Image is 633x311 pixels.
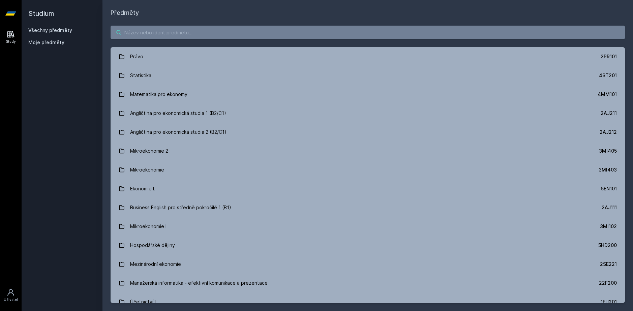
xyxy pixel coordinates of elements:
[130,88,187,101] div: Matematika pro ekonomy
[111,198,625,217] a: Business English pro středně pokročilé 1 (B1) 2AJ111
[130,69,151,82] div: Statistika
[130,144,168,158] div: Mikroekonomie 2
[130,50,143,63] div: Právo
[130,163,164,177] div: Mikroekonomie
[598,91,617,98] div: 4MM101
[111,217,625,236] a: Mikroekonomie I 3MI102
[111,85,625,104] a: Matematika pro ekonomy 4MM101
[130,220,167,233] div: Mikroekonomie I
[111,142,625,160] a: Mikroekonomie 2 3MI405
[111,47,625,66] a: Právo 2PR101
[130,201,231,214] div: Business English pro středně pokročilé 1 (B1)
[130,295,157,309] div: Účetnictví I.
[111,123,625,142] a: Angličtina pro ekonomická studia 2 (B2/C1) 2AJ212
[601,185,617,192] div: 5EN101
[28,27,72,33] a: Všechny předměty
[600,223,617,230] div: 3MI102
[111,236,625,255] a: Hospodářské dějiny 5HD200
[130,239,175,252] div: Hospodářské dějiny
[111,274,625,292] a: Manažerská informatika - efektivní komunikace a prezentace 22F200
[600,129,617,135] div: 2AJ212
[598,242,617,249] div: 5HD200
[1,27,20,48] a: Study
[111,179,625,198] a: Ekonomie I. 5EN101
[1,285,20,306] a: Uživatel
[599,72,617,79] div: 4ST201
[130,125,227,139] div: Angličtina pro ekonomická studia 2 (B2/C1)
[599,280,617,286] div: 22F200
[111,66,625,85] a: Statistika 4ST201
[6,39,16,44] div: Study
[601,110,617,117] div: 2AJ211
[111,26,625,39] input: Název nebo ident předmětu…
[111,104,625,123] a: Angličtina pro ekonomická studia 1 (B2/C1) 2AJ211
[601,53,617,60] div: 2PR101
[111,255,625,274] a: Mezinárodní ekonomie 2SE221
[130,276,268,290] div: Manažerská informatika - efektivní komunikace a prezentace
[111,160,625,179] a: Mikroekonomie 3MI403
[602,204,617,211] div: 2AJ111
[130,182,155,195] div: Ekonomie I.
[599,166,617,173] div: 3MI403
[600,261,617,268] div: 2SE221
[4,297,18,302] div: Uživatel
[111,8,625,18] h1: Předměty
[28,39,64,46] span: Moje předměty
[601,299,617,305] div: 1FU201
[599,148,617,154] div: 3MI405
[130,106,226,120] div: Angličtina pro ekonomická studia 1 (B2/C1)
[130,257,181,271] div: Mezinárodní ekonomie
